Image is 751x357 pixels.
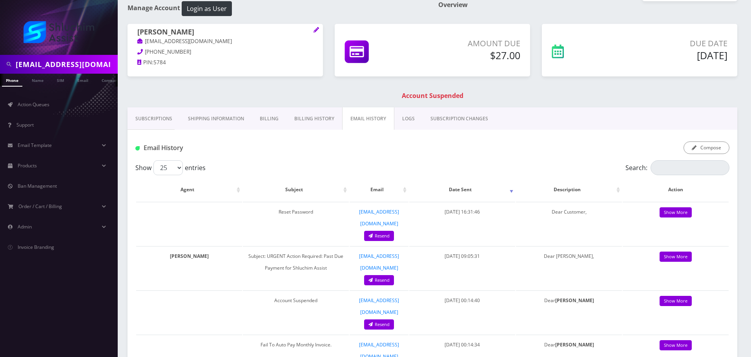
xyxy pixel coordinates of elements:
a: Phone [2,74,22,87]
select: Showentries [153,160,183,175]
span: [DATE] 00:14:34 [445,341,480,348]
label: Search: [625,160,729,175]
span: Order / Cart / Billing [18,203,62,210]
span: Support [16,121,34,128]
p: Amount Due [423,38,520,49]
th: Description: activate to sort column ascending [516,178,622,201]
th: Subject: activate to sort column ascending [243,178,349,201]
p: Due Date [614,38,727,49]
span: Email Template [18,142,52,149]
button: Compose [684,141,729,154]
th: Date Sent: activate to sort column ascending [409,178,515,201]
h5: [DATE] [614,49,727,61]
p: Dear Customer, [520,206,618,218]
td: Reset Password [243,202,349,245]
a: [EMAIL_ADDRESS][DOMAIN_NAME] [359,297,399,315]
h1: [PERSON_NAME] [137,28,313,37]
span: Admin [18,223,32,230]
a: EMAIL HISTORY [342,107,394,130]
a: PIN: [137,59,153,67]
strong: [PERSON_NAME] [555,341,594,348]
a: Resend [364,319,394,330]
a: Show More [660,207,692,218]
strong: [PERSON_NAME] [170,253,209,259]
a: LOGS [394,107,423,130]
span: Ban Management [18,183,57,189]
img: Shluchim Assist [24,21,94,43]
p: Dear [PERSON_NAME], [520,250,618,274]
a: Company [98,74,124,86]
h1: Account Suspended [129,92,735,100]
a: Login as User [180,4,232,12]
span: [DATE] 09:05:31 [445,253,480,259]
span: [DATE] 00:14:40 [445,297,480,304]
h5: $27.00 [423,49,520,61]
span: 5784 [153,59,166,66]
input: Search in Company [16,57,116,72]
input: Search: [651,160,729,175]
a: Show More [660,340,692,351]
a: SUBSCRIPTION CHANGES [423,107,496,130]
td: Account Suspended [243,290,349,334]
th: Action [623,178,729,201]
label: Show entries [135,160,206,175]
a: Resend [364,231,394,241]
a: Resend [364,275,394,286]
span: Invoice Branding [18,244,54,250]
a: [EMAIL_ADDRESS][DOMAIN_NAME] [359,253,399,271]
a: Show More [660,296,692,306]
a: SIM [53,74,68,86]
p: Dear [520,295,618,306]
a: [EMAIL_ADDRESS][DOMAIN_NAME] [137,38,232,45]
a: [EMAIL_ADDRESS][DOMAIN_NAME] [359,208,399,227]
a: Shipping Information [180,107,252,130]
a: Name [28,74,47,86]
a: Subscriptions [128,107,180,130]
th: Email: activate to sort column ascending [350,178,408,201]
a: Billing History [286,107,342,130]
span: [PHONE_NUMBER] [145,48,191,55]
td: Subject: URGENT Action Required: Past Due Payment for Shluchim Assist [243,246,349,290]
a: Billing [252,107,286,130]
th: Agent: activate to sort column ascending [136,178,242,201]
h1: Manage Account [128,1,427,16]
span: Action Queues [18,101,49,108]
button: Login as User [182,1,232,16]
span: Products [18,162,37,169]
strong: [PERSON_NAME] [555,297,594,304]
p: Dear [520,339,618,351]
span: [DATE] 16:31:46 [445,208,480,215]
a: Email [73,74,92,86]
a: Show More [660,252,692,262]
h1: Email History [135,144,326,152]
h1: Overview [438,1,737,9]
